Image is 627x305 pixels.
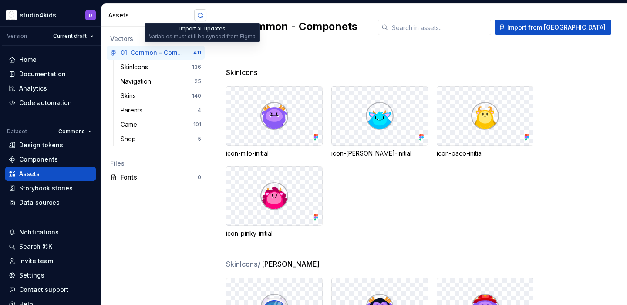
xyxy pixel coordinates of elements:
[194,78,201,85] div: 25
[5,53,96,67] a: Home
[5,181,96,195] a: Storybook stories
[110,159,201,168] div: Files
[108,11,194,20] div: Assets
[193,121,201,128] div: 101
[145,23,260,42] div: Import all updates
[437,149,533,158] div: icon-paco-initial
[262,259,320,269] span: [PERSON_NAME]
[121,120,141,129] div: Game
[388,20,491,35] input: Search in assets...
[226,20,367,34] h2: 01. Common - Componets
[117,118,205,132] a: Game101
[121,63,152,71] div: SkinIcons
[53,33,87,40] span: Current draft
[6,10,17,20] img: f1dd3a2a-5342-4756-bcfa-e9eec4c7fc0d.png
[495,20,611,35] button: Import from [GEOGRAPHIC_DATA]
[331,149,428,158] div: icon-[PERSON_NAME]-initial
[5,67,96,81] a: Documentation
[121,106,146,115] div: Parents
[5,240,96,254] button: Search ⌘K
[19,257,53,265] div: Invite team
[2,6,99,24] button: studio4kidsD
[193,49,201,56] div: 411
[7,33,27,40] div: Version
[5,152,96,166] a: Components
[117,75,205,88] a: Navigation25
[121,77,155,86] div: Navigation
[49,30,98,42] button: Current draft
[198,174,201,181] div: 0
[121,135,139,143] div: Shop
[5,138,96,152] a: Design tokens
[19,98,72,107] div: Code automation
[258,260,260,268] span: /
[149,33,256,40] div: Variables must still be synced from Figma
[192,92,201,99] div: 140
[19,55,37,64] div: Home
[5,283,96,297] button: Contact support
[117,103,205,117] a: Parents4
[5,225,96,239] button: Notifications
[198,107,201,114] div: 4
[198,136,201,142] div: 5
[226,67,257,78] span: SkinIcons
[121,48,185,57] div: 01. Common - Componets
[226,149,323,158] div: icon-milo-initial
[117,60,205,74] a: SkinIcons136
[226,229,323,238] div: icon-pinky-initial
[117,132,205,146] a: Shop5
[19,155,58,164] div: Components
[121,173,198,182] div: Fonts
[5,96,96,110] a: Code automation
[5,196,96,210] a: Data sources
[19,242,52,251] div: Search ⌘K
[507,23,606,32] span: Import from [GEOGRAPHIC_DATA]
[107,46,205,60] a: 01. Common - Componets411
[226,259,261,269] span: SkinIcons
[19,141,63,149] div: Design tokens
[19,70,66,78] div: Documentation
[110,34,201,43] div: Vectors
[19,198,60,207] div: Data sources
[5,254,96,268] a: Invite team
[19,169,40,178] div: Assets
[117,89,205,103] a: Skins140
[89,12,92,19] div: D
[5,81,96,95] a: Analytics
[121,91,139,100] div: Skins
[20,11,56,20] div: studio4kids
[5,268,96,282] a: Settings
[19,184,73,193] div: Storybook stories
[192,64,201,71] div: 136
[107,170,205,184] a: Fonts0
[19,84,47,93] div: Analytics
[7,128,27,135] div: Dataset
[19,228,59,237] div: Notifications
[19,271,44,280] div: Settings
[19,285,68,294] div: Contact support
[58,128,85,135] span: Commons
[5,167,96,181] a: Assets
[54,125,96,138] button: Commons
